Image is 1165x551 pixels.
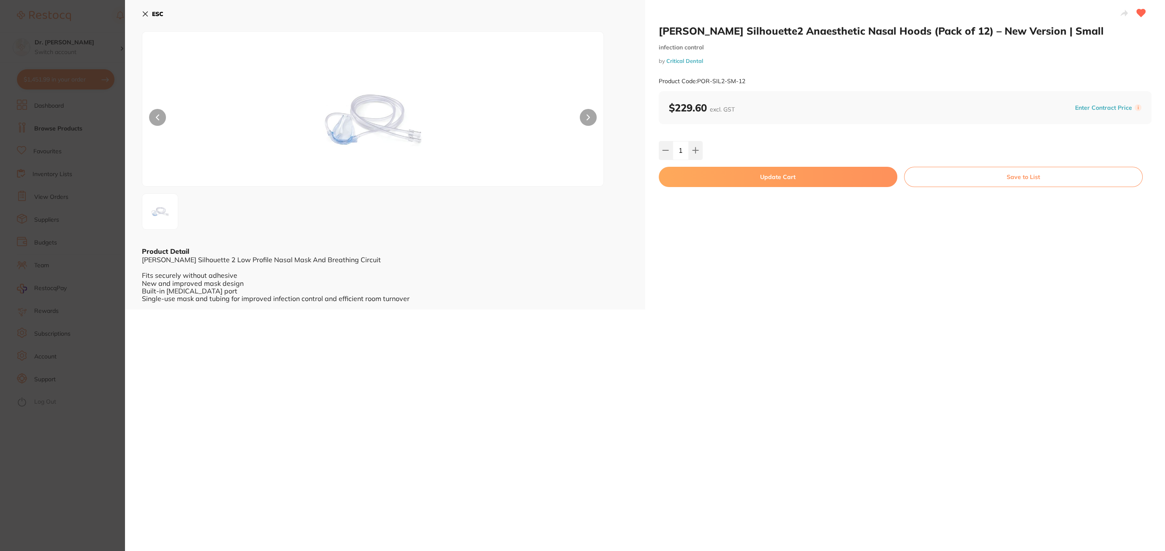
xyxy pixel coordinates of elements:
small: by [659,58,1152,64]
img: LTItbWFza3MtanBn [145,196,175,227]
h2: [PERSON_NAME] Silhouette2 Anaesthetic Nasal Hoods (Pack of 12) – New Version | Small [659,24,1152,37]
button: Update Cart [659,167,897,187]
small: Product Code: POR-SIL2-SM-12 [659,78,745,85]
b: Product Detail [142,247,189,255]
b: $229.60 [669,101,735,114]
b: ESC [152,10,163,18]
label: i [1135,104,1141,111]
div: Simply reply to this message and we’ll be in touch to guide you through these next steps. We are ... [37,134,150,184]
small: infection control [659,44,1152,51]
img: Profile image for Restocq [19,20,33,33]
span: excl. GST [710,106,735,113]
p: Message from Restocq, sent 4h ago [37,148,150,155]
div: [PERSON_NAME] Silhouette 2 Low Profile Nasal Mask And Breathing Circuit Fits securely without adh... [142,256,628,302]
div: We’re committed to ensuring a smooth transition for you! Our team is standing by to help you with... [37,88,150,130]
div: Message content [37,18,150,144]
button: ESC [142,7,163,21]
div: message notification from Restocq, 4h ago. Hi India, Starting 11 August, we’re making some update... [13,12,156,161]
a: Critical Dental [666,57,703,64]
div: Hi [GEOGRAPHIC_DATA], Starting [DATE], we’re making some updates to our product offerings on the ... [37,18,150,84]
img: LTItbWFza3MtanBn [234,53,511,186]
button: Enter Contract Price [1073,104,1135,112]
button: Save to List [904,167,1143,187]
